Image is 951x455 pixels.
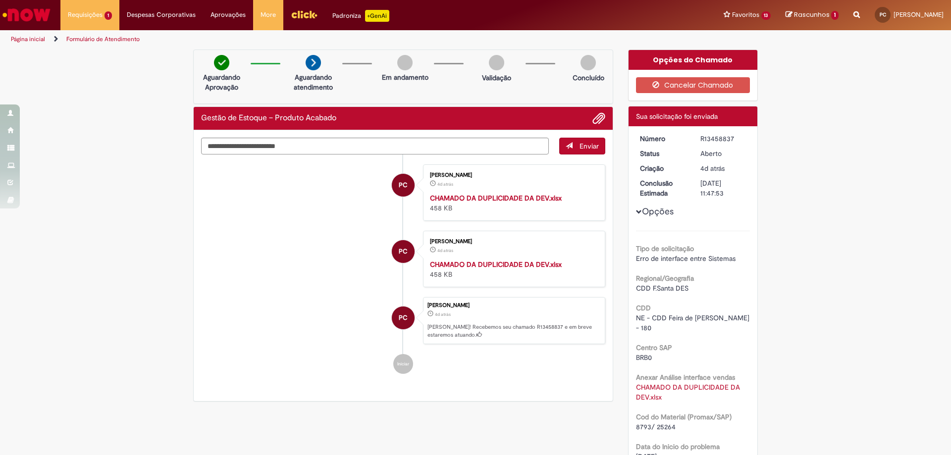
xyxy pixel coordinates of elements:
[430,193,595,213] div: 458 KB
[636,303,651,312] b: CDD
[332,10,389,22] div: Padroniza
[482,73,511,83] p: Validação
[633,134,693,144] dt: Número
[382,72,428,82] p: Em andamento
[636,373,735,382] b: Anexar Análise interface vendas
[636,244,694,253] b: Tipo de solicitação
[201,297,605,345] li: Patricia Cassia de Oliveira Carneiro
[201,154,605,384] ul: Histórico de tíquete
[261,10,276,20] span: More
[700,149,746,158] div: Aberto
[427,303,600,308] div: [PERSON_NAME]
[437,248,453,253] span: 4d atrás
[636,313,751,332] span: NE - CDD Feira de [PERSON_NAME] - 180
[392,174,415,197] div: Patricia Cassia de Oliveira Carneiro
[68,10,103,20] span: Requisições
[399,306,408,330] span: PC
[430,259,595,279] div: 458 KB
[437,248,453,253] time: 28/08/2025 15:47:28
[430,172,595,178] div: [PERSON_NAME]
[399,173,408,197] span: PC
[430,239,595,245] div: [PERSON_NAME]
[880,11,886,18] span: PC
[636,254,736,263] span: Erro de interface entre Sistemas
[201,138,549,154] textarea: Digite sua mensagem aqui...
[580,142,599,151] span: Enviar
[201,114,336,123] h2: Gestão de Estoque – Produto Acabado Histórico de tíquete
[435,311,451,317] span: 4d atrás
[786,10,839,20] a: Rascunhos
[633,163,693,173] dt: Criação
[700,134,746,144] div: R13458837
[435,311,451,317] time: 28/08/2025 15:47:50
[761,11,771,20] span: 13
[392,306,415,329] div: Patricia Cassia de Oliveira Carneiro
[1,5,52,25] img: ServiceNow
[636,412,732,421] b: Cod do Material (Promax/SAP)
[636,422,676,431] span: 8793/ 25264
[11,35,45,43] a: Página inicial
[105,11,112,20] span: 1
[559,138,605,154] button: Enviar
[291,7,317,22] img: click_logo_yellow_360x200.png
[306,55,321,70] img: arrow-next.png
[794,10,830,19] span: Rascunhos
[636,353,652,362] span: BRB0
[700,164,725,173] time: 28/08/2025 15:47:50
[633,178,693,198] dt: Conclusão Estimada
[700,178,746,198] div: [DATE] 11:47:53
[633,149,693,158] dt: Status
[397,55,413,70] img: img-circle-grey.png
[66,35,140,43] a: Formulário de Atendimento
[700,164,725,173] span: 4d atrás
[399,240,408,263] span: PC
[365,10,389,22] p: +GenAi
[430,260,562,269] a: CHAMADO DA DUPLICIDADE DA DEV.xlsx
[211,10,246,20] span: Aprovações
[427,323,600,339] p: [PERSON_NAME]! Recebemos seu chamado R13458837 e em breve estaremos atuando.
[437,181,453,187] time: 28/08/2025 15:47:47
[430,194,562,202] a: CHAMADO DA DUPLICIDADE DA DEV.xlsx
[636,383,742,402] a: Download de CHAMADO DA DUPLICIDADE DA DEV.xlsx
[392,240,415,263] div: Patricia Cassia de Oliveira Carneiro
[636,274,694,283] b: Regional/Geografia
[214,55,229,70] img: check-circle-green.png
[489,55,504,70] img: img-circle-grey.png
[127,10,196,20] span: Despesas Corporativas
[894,10,944,19] span: [PERSON_NAME]
[636,442,720,451] b: Data do Inicio do problema
[289,72,337,92] p: Aguardando atendimento
[629,50,758,70] div: Opções do Chamado
[437,181,453,187] span: 4d atrás
[636,77,750,93] button: Cancelar Chamado
[636,112,718,121] span: Sua solicitação foi enviada
[700,163,746,173] div: 28/08/2025 15:47:50
[592,112,605,125] button: Adicionar anexos
[636,343,672,352] b: Centro SAP
[636,284,688,293] span: CDD F.Santa DES
[581,55,596,70] img: img-circle-grey.png
[7,30,627,49] ul: Trilhas de página
[831,11,839,20] span: 1
[732,10,759,20] span: Favoritos
[198,72,246,92] p: Aguardando Aprovação
[573,73,604,83] p: Concluído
